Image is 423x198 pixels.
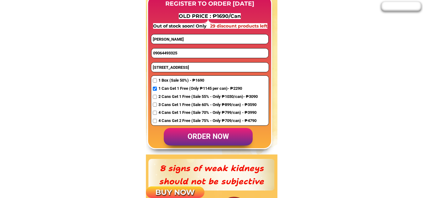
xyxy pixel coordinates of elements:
[164,128,253,146] p: order now
[158,85,258,92] span: 1 Can Get 1 Free (Only ₱1145 per can)- ₱2290
[158,77,258,84] span: 1 Box (Sale 50%) - ₱1690
[210,23,267,29] span: 29 discount products left
[158,102,258,108] span: 3 Cans Get 1 Free (Sale 60% - Only ₱899/can) - ₱3590
[151,63,269,72] input: Address
[153,23,208,29] span: Out of stock soon! Only
[158,118,258,124] span: 4 Cans Get 2 Free (Sale 75% - Only ₱709/can) - ₱4790
[179,13,241,19] span: OLD PRICE : ₱1690/Can
[157,162,266,188] h3: 8 signs of weak kidneys should not be subjective
[158,109,258,116] span: 4 Cans Get 1 Free (Sale 70% - Only ₱799/can) - ₱3990
[151,34,268,44] input: first and last name
[152,48,268,58] input: Phone number
[158,94,258,100] span: 2 Cans Get 1 Free (Sale 55% - Only ₱1030/can)- ₱3090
